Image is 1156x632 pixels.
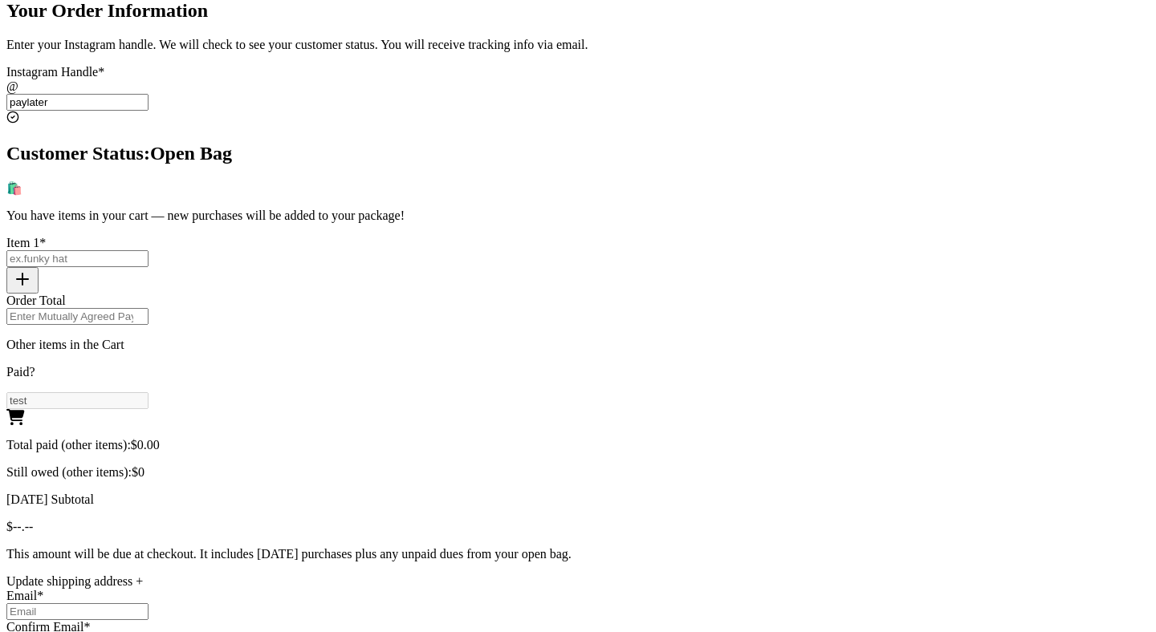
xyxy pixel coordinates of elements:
p: Enter your Instagram handle. We will check to see your customer status. You will receive tracking... [6,38,1150,52]
p: Total paid (other items): [6,438,1150,452]
p: $ --.-- [6,520,1150,534]
span: $0 [132,465,144,479]
input: ex.funky hat [6,250,149,267]
span: Open Bag [150,143,232,164]
div: Update shipping address + [6,574,1150,589]
label: Instagram Handle [6,65,104,79]
span: $ 0.00 [131,438,160,452]
span: Customer Status: [6,143,150,164]
p: You have items in your cart — new purchases will be added to your package! [6,209,1150,223]
p: Paid? [6,365,1150,379]
div: @ [6,79,1150,94]
span: 🛍️ [6,181,22,195]
label: [DATE] Subtotal [6,492,94,506]
label: Order Total [6,294,66,307]
label: Email [6,589,43,602]
label: Item 1 [6,236,46,249]
p: This amount will be due at checkout. It includes [DATE] purchases plus any unpaid dues from your ... [6,547,1150,561]
input: Enter Mutually Agreed Payment [6,308,149,325]
input: Email [6,603,149,620]
p: Still owed (other items): [6,465,1150,480]
p: Other items in the Cart [6,338,1150,352]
